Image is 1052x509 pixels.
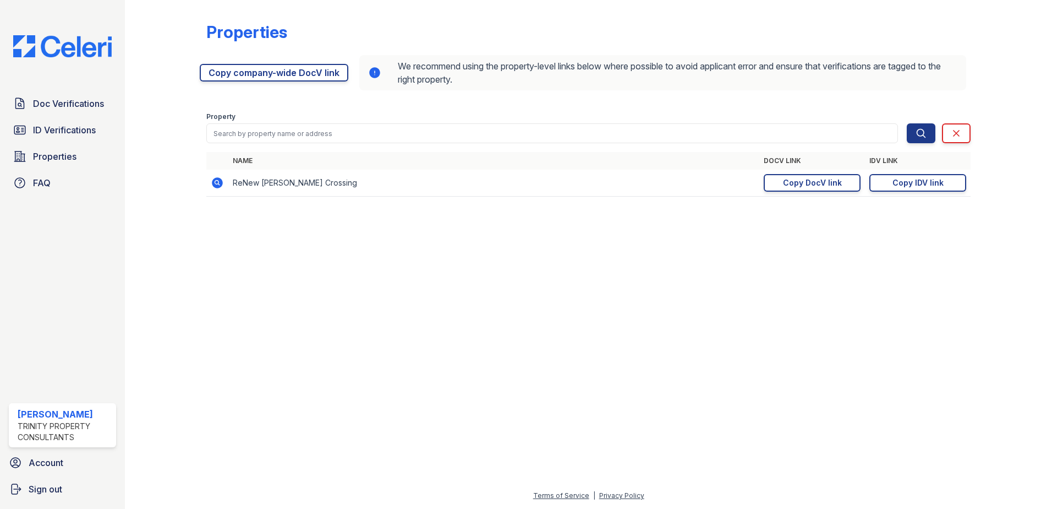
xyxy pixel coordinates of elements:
a: ID Verifications [9,119,116,141]
div: Copy DocV link [783,177,842,188]
div: Copy IDV link [892,177,944,188]
span: ID Verifications [33,123,96,137]
div: We recommend using the property-level links below where possible to avoid applicant error and ens... [359,55,966,90]
a: FAQ [9,172,116,194]
div: Properties [206,22,287,42]
a: Privacy Policy [599,491,644,500]
td: ReNew [PERSON_NAME] Crossing [228,170,759,197]
a: Doc Verifications [9,93,116,115]
a: Copy IDV link [869,174,966,192]
div: Trinity Property Consultants [18,421,112,443]
a: Account [4,452,120,474]
a: Terms of Service [533,491,589,500]
img: CE_Logo_Blue-a8612792a0a2168367f1c8372b55b34899dd931a85d93a1a3d3e32e68fde9ad4.png [4,35,120,57]
th: IDV Link [865,152,971,170]
span: FAQ [33,176,51,189]
input: Search by property name or address [206,123,898,143]
a: Sign out [4,478,120,500]
span: Properties [33,150,76,163]
span: Account [29,456,63,469]
a: Copy DocV link [764,174,861,192]
th: Name [228,152,759,170]
span: Doc Verifications [33,97,104,110]
th: DocV Link [759,152,865,170]
div: | [593,491,595,500]
div: [PERSON_NAME] [18,408,112,421]
label: Property [206,112,235,121]
a: Copy company-wide DocV link [200,64,348,82]
a: Properties [9,145,116,167]
span: Sign out [29,483,62,496]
